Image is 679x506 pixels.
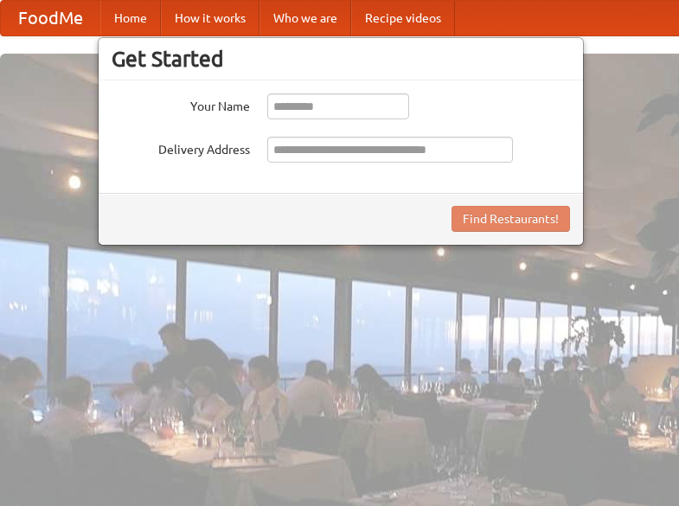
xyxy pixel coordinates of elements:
[112,137,250,158] label: Delivery Address
[112,46,570,72] h3: Get Started
[100,1,161,35] a: Home
[351,1,455,35] a: Recipe videos
[1,1,100,35] a: FoodMe
[259,1,351,35] a: Who we are
[112,93,250,115] label: Your Name
[452,206,570,232] button: Find Restaurants!
[161,1,259,35] a: How it works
